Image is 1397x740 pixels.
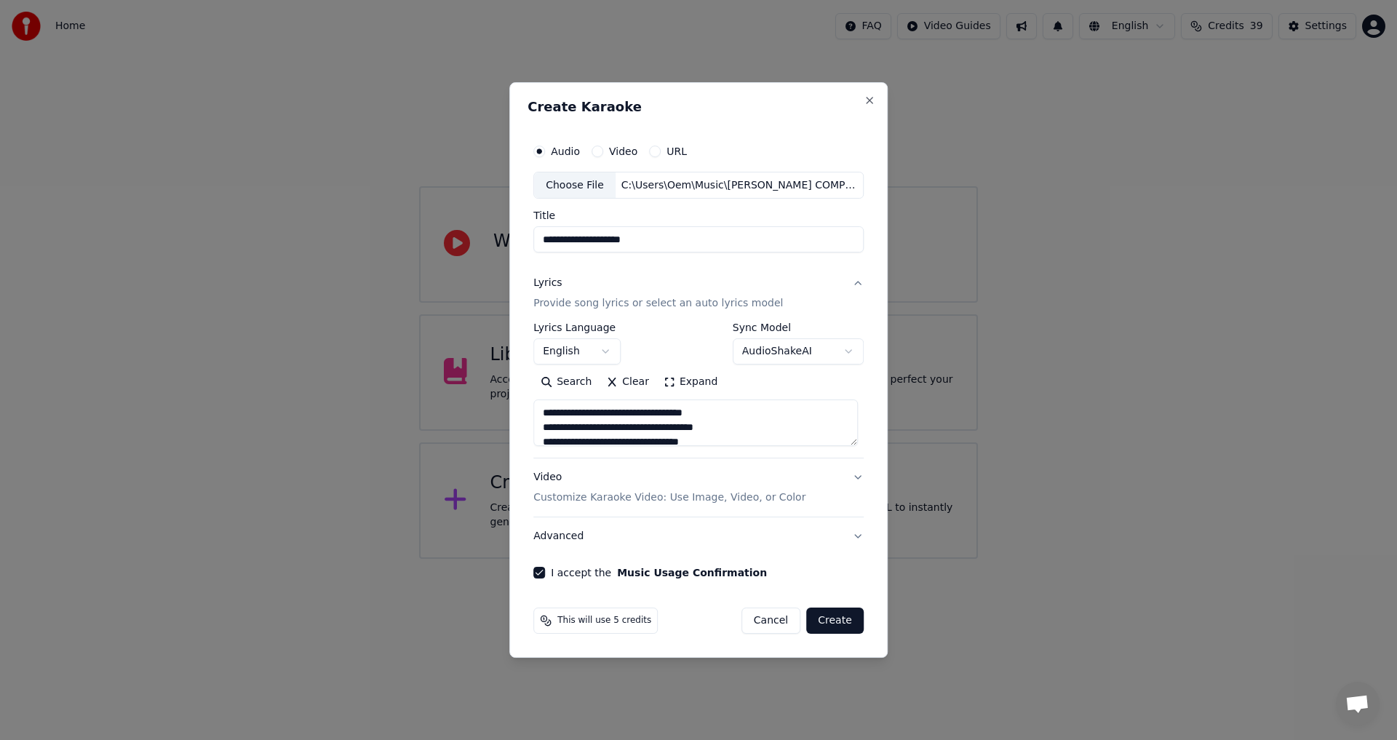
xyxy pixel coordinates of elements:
div: LyricsProvide song lyrics or select an auto lyrics model [533,323,864,458]
label: URL [666,146,687,156]
button: Cancel [741,608,800,634]
p: Provide song lyrics or select an auto lyrics model [533,297,783,311]
label: Sync Model [733,323,864,333]
div: C:\Users\Oem\Music\[PERSON_NAME] COMPOSITIONS\MY MUSIC\18- IF I JUST WALKED AWAY.mp3 [616,178,863,193]
button: Create [806,608,864,634]
div: Choose File [534,172,616,199]
button: Clear [599,371,656,394]
div: Lyrics [533,276,562,291]
p: Customize Karaoke Video: Use Image, Video, or Color [533,490,805,505]
label: I accept the [551,568,767,578]
button: Advanced [533,517,864,555]
button: Expand [656,371,725,394]
button: VideoCustomize Karaoke Video: Use Image, Video, or Color [533,459,864,517]
label: Video [609,146,637,156]
h2: Create Karaoke [528,100,869,114]
label: Lyrics Language [533,323,621,333]
button: Search [533,371,599,394]
label: Audio [551,146,580,156]
button: I accept the [617,568,767,578]
div: Video [533,471,805,506]
span: This will use 5 credits [557,615,651,626]
label: Title [533,211,864,221]
button: LyricsProvide song lyrics or select an auto lyrics model [533,265,864,323]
